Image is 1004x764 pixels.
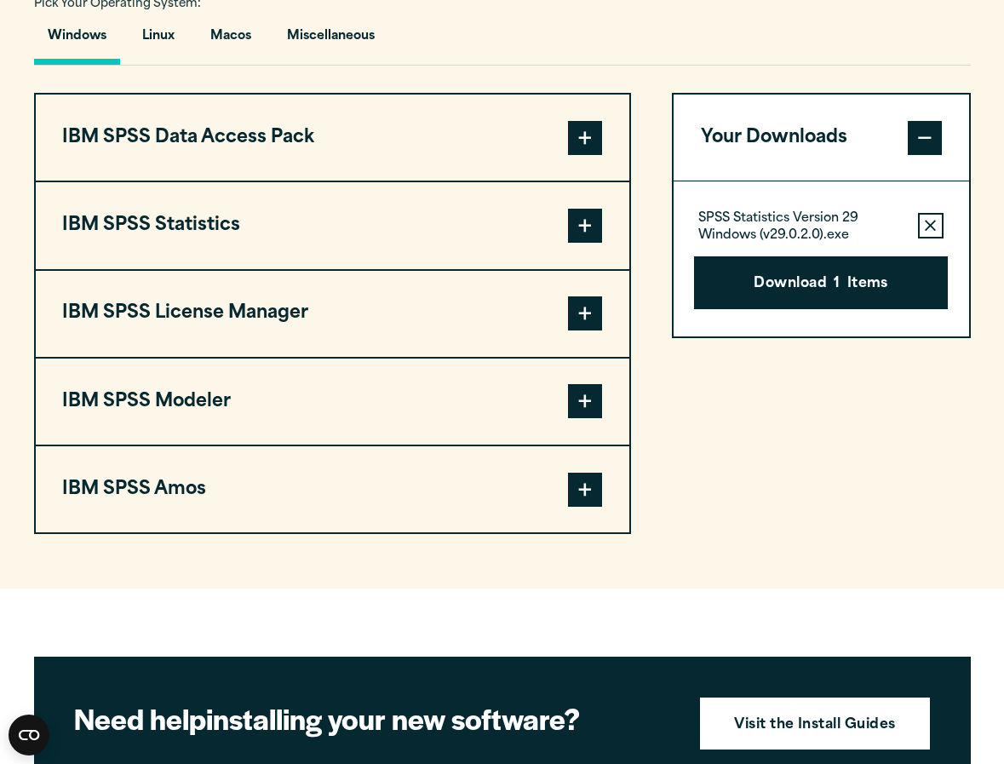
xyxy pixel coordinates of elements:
button: Download1Items [694,256,948,309]
button: Miscellaneous [273,16,388,65]
strong: Need help [74,698,206,738]
button: Linux [129,16,188,65]
p: SPSS Statistics Version 29 Windows (v29.0.2.0).exe [698,210,904,244]
button: IBM SPSS Statistics [36,182,629,268]
button: Your Downloads [674,95,969,181]
button: IBM SPSS Modeler [36,359,629,445]
strong: Visit the Install Guides [734,715,896,737]
button: Windows [34,16,120,65]
button: IBM SPSS License Manager [36,271,629,357]
button: IBM SPSS Amos [36,446,629,532]
button: Open CMP widget [9,715,49,755]
h2: installing your new software? [74,699,670,738]
div: Your Downloads [674,181,969,336]
span: 1 [834,273,840,296]
button: IBM SPSS Data Access Pack [36,95,629,181]
a: Visit the Install Guides [700,698,930,750]
button: Macos [197,16,265,65]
